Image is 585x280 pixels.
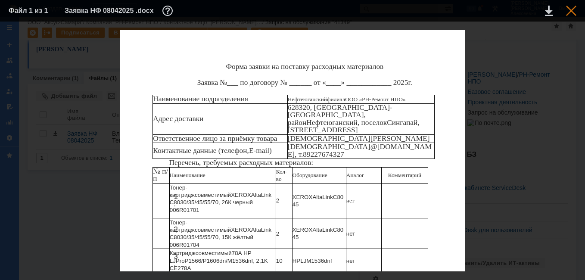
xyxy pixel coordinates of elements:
[300,258,306,264] span: LJ
[195,192,231,198] span: совместимый
[295,150,344,159] span: , т.89227674327
[153,115,203,123] span: Адрес доставки
[276,197,279,204] span: 2
[170,234,253,248] span: C8030/35/45/55/70, 15К жёлтый 006R01704
[276,230,279,237] span: 2
[196,250,232,256] span: совместимый
[288,143,370,151] span: [DEMOGRAPHIC_DATA]
[311,258,317,264] span: 15
[170,219,195,233] span: Тонер-картридж
[169,159,313,167] span: Перечень, требуемых расходных материалов:
[306,258,311,264] span: M
[292,172,327,178] span: Оборудование
[387,118,417,127] span: Сингапай
[65,6,175,16] div: Заявка НФ 08042025 .docx
[288,134,430,143] span: [DEMOGRAPHIC_DATA][PERSON_NAME]
[292,258,301,264] span: HP
[388,172,421,178] span: Комментарий
[231,227,251,233] span: XEROX
[276,168,287,182] span: Кол-во
[306,118,358,127] span: Нефтеюганский
[162,6,175,16] div: Дополнительная информация о файле (F11)
[408,78,412,87] span: г.
[226,62,383,71] span: Форма заявки на поставку расходных материалов
[256,146,269,155] span: mail
[197,78,405,87] span: Заявка №___ по договору № ______ от «____» ____________ 202
[153,134,277,143] span: Ответственное лицо за приёмку товара
[288,143,432,158] span: @[DOMAIN_NAME]
[170,250,252,264] span: 78А HP LJ
[292,234,299,240] span: 45
[153,95,248,103] span: Наименование подразделения
[276,258,279,264] span: 1
[292,227,313,233] span: XEROX
[251,227,271,233] span: AltaLink
[317,258,332,264] span: 36dnf
[170,172,205,178] span: Наименование
[153,146,249,155] span: Контактные данные (телефон,
[346,172,364,178] span: Аналог
[153,167,168,183] span: № п/п
[195,227,231,233] span: совместимый
[292,201,299,208] span: 45
[170,184,195,198] span: Тонер-картридж
[279,258,282,264] span: 0
[288,103,392,127] span: 628320, [GEOGRAPHIC_DATA]-[GEOGRAPHIC_DATA], район
[170,250,196,256] span: Картридж
[231,192,251,198] span: XEROX
[176,258,185,264] span: Pro
[251,192,271,198] span: AltaLink
[545,6,553,16] div: Скачать файл
[327,96,345,103] span: филиал
[288,96,327,103] span: Нефтеюганский
[346,230,355,237] span: нет
[170,199,253,213] span: C8030/35/45/55/70, 26К черный 006R01701
[346,258,355,264] span: нет
[358,118,387,127] span: , поселок
[346,197,355,204] span: нет
[249,146,254,155] span: E
[333,194,343,200] span: C80
[9,7,52,14] div: Файл 1 из 1
[312,194,333,200] span: AltaLink
[312,227,333,233] span: AltaLink
[170,258,268,271] span: P1566/P1606dn/M1536dnf, 2,1K CE278A
[253,146,256,155] span: -
[269,146,272,155] span: )
[566,6,576,16] div: Закрыть окно (Esc)
[288,118,420,134] span: , [STREET_ADDRESS]
[345,96,405,103] span: ООО «РН-Ремонт НПО»
[292,194,313,200] span: XEROX
[405,78,408,87] span: 5
[333,227,343,233] span: C80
